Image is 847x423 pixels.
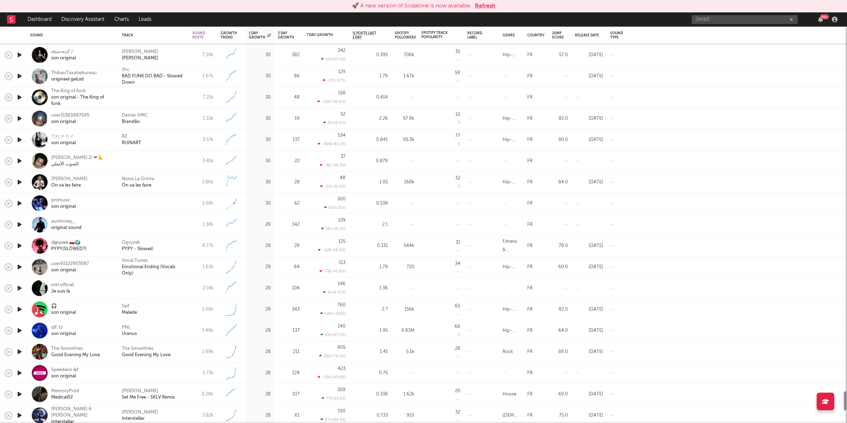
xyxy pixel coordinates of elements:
[192,220,214,229] div: 1.38k
[51,282,74,288] div: mkl.officiel
[455,389,460,393] div: 20
[395,263,414,271] div: 720
[51,388,79,394] div: MemoryProd
[51,224,82,231] div: original sound
[552,114,568,123] div: 82.0
[552,241,568,250] div: 78.0
[249,305,271,313] div: 29
[820,14,829,19] div: 99 +
[610,31,623,40] div: Sound Type
[353,369,388,377] div: 0.75
[575,135,603,144] div: [DATE]
[122,388,158,394] a: [PERSON_NAME]
[575,326,603,335] div: [DATE]
[192,199,214,207] div: 5.58k
[320,311,346,316] div: 526 ( +225 % )
[192,114,214,123] div: 1.33k
[122,345,154,352] div: The Smoothies
[51,140,76,146] div: son original
[249,390,271,398] div: 28
[122,415,145,422] a: Interstellar
[122,324,131,330] div: PNL
[192,31,205,40] div: Sound Posts
[278,347,300,356] div: 211
[51,260,89,267] div: user65122903087
[395,51,414,59] div: 706k
[338,48,346,53] div: 242
[51,246,86,252] div: PYPY(SLOWED?)
[455,49,460,54] div: 35
[192,93,214,101] div: 7.25k
[353,135,388,144] div: 0.841
[192,347,214,356] div: 1.99k
[51,55,76,61] div: son original
[192,284,214,292] div: 2.14k
[122,140,141,146] a: RUINART
[51,154,103,161] div: [PERSON_NAME] Zi ❤🫰
[122,303,129,309] a: Saïf
[51,48,76,55] div: گ̶ر̶ب̶ه̶ س̶ی̶ا̶ه̶ /:
[122,112,148,118] a: Dexter HMC
[51,70,97,82] a: ThibauTaxatiebureauorigineel geluid
[192,326,214,335] div: 1.48k
[122,73,185,86] div: BAD FUNK DO BAD - Slowed Down
[51,303,76,309] div: 🎧
[318,375,346,380] div: -330 ( -43.8 % )
[51,197,76,203] div: pnlmusic
[353,157,388,165] div: 0.879
[338,324,346,329] div: 140
[122,264,185,276] div: Emotional Ending (Vocals Only)
[527,241,533,250] div: FR
[421,31,450,39] div: Spotify Track Popularity
[122,409,158,415] div: [PERSON_NAME]
[527,347,533,356] div: FR
[552,263,568,271] div: 60.0
[552,347,568,356] div: 88.0
[353,305,388,313] div: 2.7
[503,178,520,186] div: Hip-Hop/Rap
[395,305,414,313] div: 156k
[318,142,346,146] div: -998 ( -65.1 % )
[455,71,460,75] div: 59
[122,66,130,73] a: 2hc
[395,178,414,186] div: 168k
[321,227,346,231] div: 26 ( +25.2 % )
[475,2,495,10] button: Refresh
[278,241,300,250] div: 29
[51,203,76,210] div: son original
[319,269,346,274] div: -78 ( -40.8 % )
[249,51,271,59] div: 30
[527,33,545,37] div: Country
[353,263,388,271] div: 1.79
[192,72,214,80] div: 1.67k
[353,199,388,207] div: 0.538
[353,284,388,292] div: 1.36
[51,218,82,224] div: austinsley_
[395,390,414,398] div: 1.62k
[341,112,346,117] div: 52
[575,263,603,271] div: [DATE]
[221,31,238,40] div: Growth Trend
[527,199,533,207] div: FR
[339,260,346,265] div: 113
[527,93,533,101] div: FR
[353,390,388,398] div: 0.338
[455,346,460,351] div: 28
[527,178,533,186] div: FR
[51,133,76,140] div: ꪑꪖꪀꪮꪀ
[51,176,88,182] div: [PERSON_NAME]
[249,369,271,377] div: 28
[51,267,89,273] div: son original
[122,239,140,246] div: Ogryzek
[353,241,388,250] div: 0.331
[122,133,127,140] a: R2
[527,284,533,292] div: FR
[51,282,74,294] a: mkl.officielJe suis là
[527,135,533,144] div: FR
[51,112,89,118] div: user31369887045
[134,12,156,27] a: Leads
[552,326,568,335] div: 64.0
[122,257,148,264] a: Vocal Tunez
[337,303,346,307] div: 760
[192,263,214,271] div: 1.62k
